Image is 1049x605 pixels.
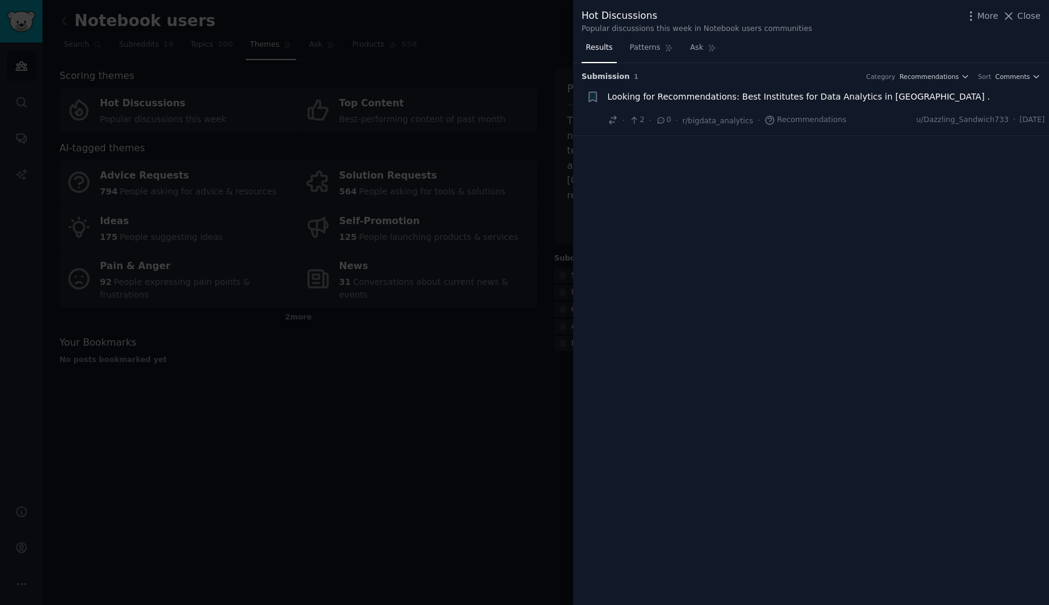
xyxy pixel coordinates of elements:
span: 0 [656,115,671,126]
a: Patterns [625,38,677,63]
span: Ask [690,43,704,53]
span: r/bigdata_analytics [682,117,753,125]
button: More [965,10,999,22]
div: Hot Discussions [582,9,812,24]
a: Results [582,38,617,63]
span: More [977,10,999,22]
span: · [649,114,651,127]
span: Comments [996,72,1030,81]
span: u/Dazzling_Sandwich733 [916,115,1008,126]
span: Patterns [630,43,660,53]
button: Close [1002,10,1041,22]
span: · [1013,115,1016,126]
div: Category [866,72,895,81]
span: 1 [634,73,638,80]
span: Submission [582,72,630,83]
span: [DATE] [1020,115,1045,126]
span: · [622,114,625,127]
span: Recommendations [764,115,846,126]
a: Looking for Recommendations: Best Institutes for Data Analytics in [GEOGRAPHIC_DATA] . [608,91,990,103]
span: Recommendations [900,72,959,81]
span: 2 [629,115,644,126]
div: Popular discussions this week in Notebook users communities [582,24,812,35]
span: · [758,114,760,127]
span: · [676,114,678,127]
button: Recommendations [900,72,969,81]
div: Sort [978,72,991,81]
button: Comments [996,72,1041,81]
a: Ask [686,38,721,63]
span: Close [1017,10,1041,22]
span: Results [586,43,613,53]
